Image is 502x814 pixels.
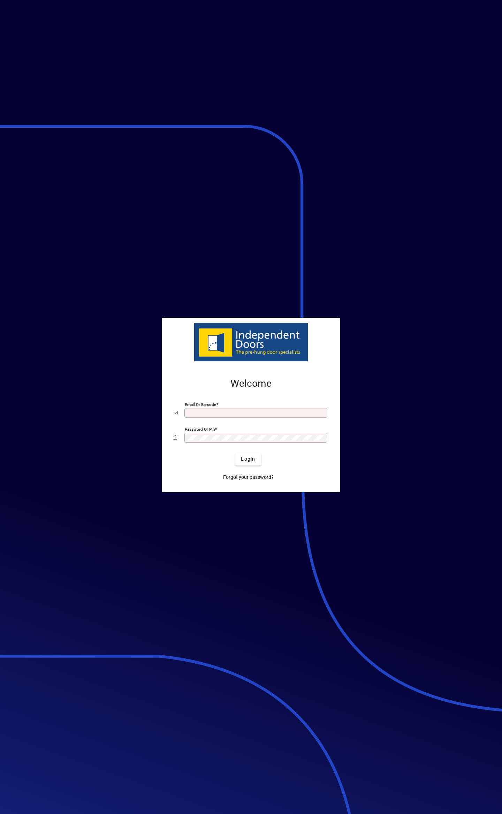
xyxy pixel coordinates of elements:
[185,427,215,431] mat-label: Password or Pin
[185,402,216,407] mat-label: Email or Barcode
[241,455,255,463] span: Login
[223,474,274,481] span: Forgot your password?
[173,378,329,390] h2: Welcome
[235,453,261,466] button: Login
[220,471,276,484] a: Forgot your password?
